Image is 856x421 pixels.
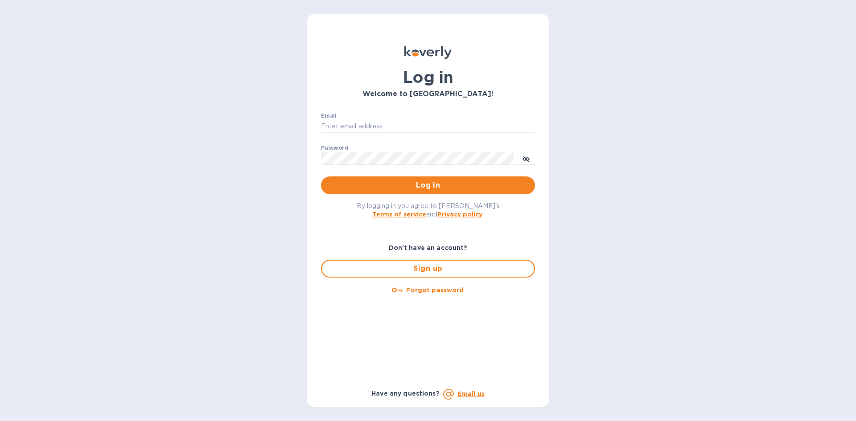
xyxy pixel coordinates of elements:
[321,145,348,151] label: Password
[357,202,500,218] span: By logging in you agree to [PERSON_NAME]'s and .
[321,90,535,98] h3: Welcome to [GEOGRAPHIC_DATA]!
[404,46,452,59] img: Koverly
[371,390,440,397] b: Have any questions?
[437,211,482,218] a: Privacy policy
[321,68,535,86] h1: Log in
[517,149,535,167] button: toggle password visibility
[328,180,528,191] span: Log in
[372,211,426,218] a: Terms of service
[321,260,535,278] button: Sign up
[389,244,468,251] b: Don't have an account?
[406,286,464,294] u: Forgot password
[321,113,337,119] label: Email
[321,120,535,133] input: Enter email address
[457,390,485,397] a: Email us
[329,263,527,274] span: Sign up
[321,176,535,194] button: Log in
